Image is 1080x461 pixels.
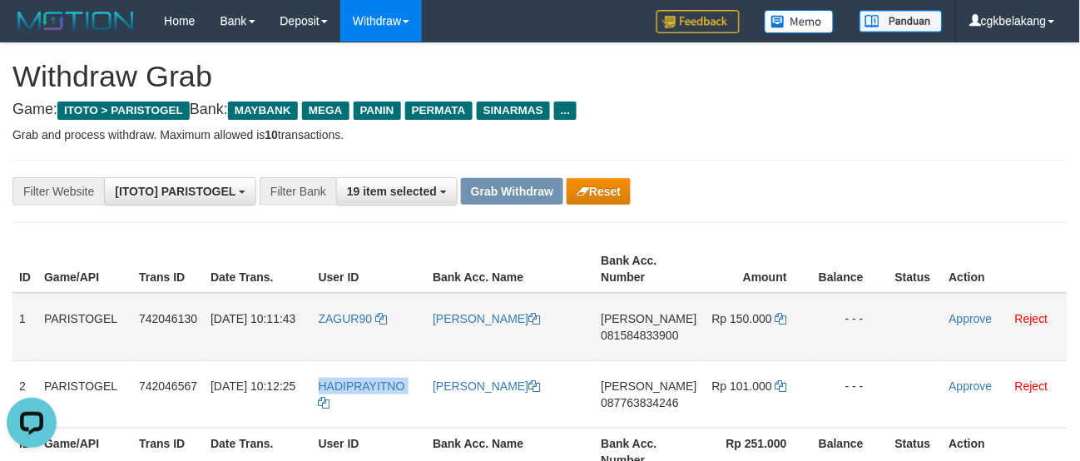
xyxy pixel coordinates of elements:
div: Filter Bank [260,177,336,206]
td: 1 [12,293,37,361]
span: [DATE] 10:11:43 [211,312,295,325]
span: 742046567 [139,379,197,393]
td: - - - [812,293,889,361]
a: Reject [1015,312,1048,325]
span: 742046130 [139,312,197,325]
span: PANIN [354,102,401,120]
th: User ID [312,245,427,293]
span: Copy 087763834246 to clipboard [602,396,679,409]
span: ITOTO > PARISTOGEL [57,102,190,120]
h4: Game: Bank: [12,102,1068,118]
th: Status [889,245,943,293]
th: Game/API [37,245,132,293]
a: Approve [949,312,993,325]
a: Approve [949,379,993,393]
th: ID [12,245,37,293]
span: [ITOTO] PARISTOGEL [115,185,235,198]
span: [PERSON_NAME] [602,379,697,393]
a: [PERSON_NAME] [433,379,540,393]
th: Amount [704,245,812,293]
span: Rp 150.000 [712,312,772,325]
a: Reject [1015,379,1048,393]
p: Grab and process withdraw. Maximum allowed is transactions. [12,126,1068,143]
th: Bank Acc. Name [426,245,594,293]
span: Copy 081584833900 to clipboard [602,329,679,342]
button: Reset [567,178,631,205]
th: Trans ID [132,245,204,293]
span: SINARMAS [477,102,550,120]
span: ZAGUR90 [319,312,373,325]
img: Button%20Memo.svg [765,10,835,33]
span: HADIPRAYITNO [319,379,405,393]
td: PARISTOGEL [37,293,132,361]
td: 2 [12,360,37,428]
span: [DATE] 10:12:25 [211,379,295,393]
th: Bank Acc. Number [595,245,704,293]
span: Rp 101.000 [712,379,772,393]
td: PARISTOGEL [37,360,132,428]
a: Copy 150000 to clipboard [775,312,787,325]
button: Grab Withdraw [461,178,563,205]
span: [PERSON_NAME] [602,312,697,325]
th: Date Trans. [204,245,312,293]
img: panduan.png [860,10,943,32]
div: Filter Website [12,177,104,206]
button: [ITOTO] PARISTOGEL [104,177,256,206]
span: PERMATA [405,102,473,120]
button: Open LiveChat chat widget [7,7,57,57]
span: 19 item selected [347,185,437,198]
a: HADIPRAYITNO [319,379,405,409]
a: Copy 101000 to clipboard [775,379,787,393]
button: 19 item selected [336,177,458,206]
span: ... [554,102,577,120]
span: MEGA [302,102,349,120]
th: Action [943,245,1068,293]
h1: Withdraw Grab [12,60,1068,93]
a: [PERSON_NAME] [433,312,540,325]
span: MAYBANK [228,102,298,120]
strong: 10 [265,128,278,141]
a: ZAGUR90 [319,312,387,325]
img: MOTION_logo.png [12,8,139,33]
td: - - - [812,360,889,428]
th: Balance [812,245,889,293]
img: Feedback.jpg [656,10,740,33]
